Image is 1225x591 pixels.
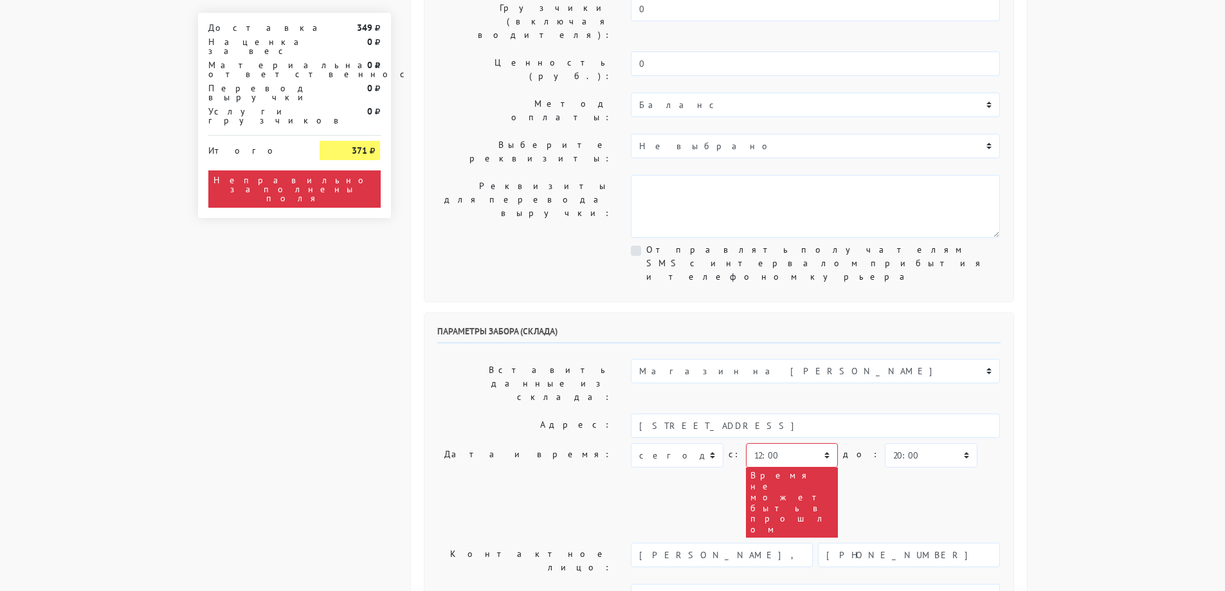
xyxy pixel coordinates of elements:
[729,443,741,466] label: c:
[367,82,372,94] strong: 0
[357,22,372,33] strong: 349
[199,37,311,55] div: Наценка за вес
[367,59,372,71] strong: 0
[428,543,622,579] label: Контактное лицо:
[428,175,622,238] label: Реквизиты для перевода выручки:
[746,468,838,538] div: Время не может быть в прошлом
[631,543,813,567] input: Имя
[367,105,372,117] strong: 0
[208,141,301,155] div: Итого
[428,51,622,87] label: Ценность (руб.):
[818,543,1000,567] input: Телефон
[646,243,1000,284] label: Отправлять получателям SMS с интервалом прибытия и телефоном курьера
[199,107,311,125] div: Услуги грузчиков
[367,36,372,48] strong: 0
[199,23,311,32] div: Доставка
[437,326,1001,343] h6: Параметры забора (склада)
[199,84,311,102] div: Перевод выручки
[843,443,880,466] label: до:
[208,170,381,208] div: Неправильно заполнены поля
[428,93,622,129] label: Метод оплаты:
[352,145,367,156] strong: 371
[428,359,622,408] label: Вставить данные из склада:
[428,414,622,438] label: Адрес:
[428,134,622,170] label: Выберите реквизиты:
[199,60,311,78] div: Материальная ответственность
[428,443,622,538] label: Дата и время:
